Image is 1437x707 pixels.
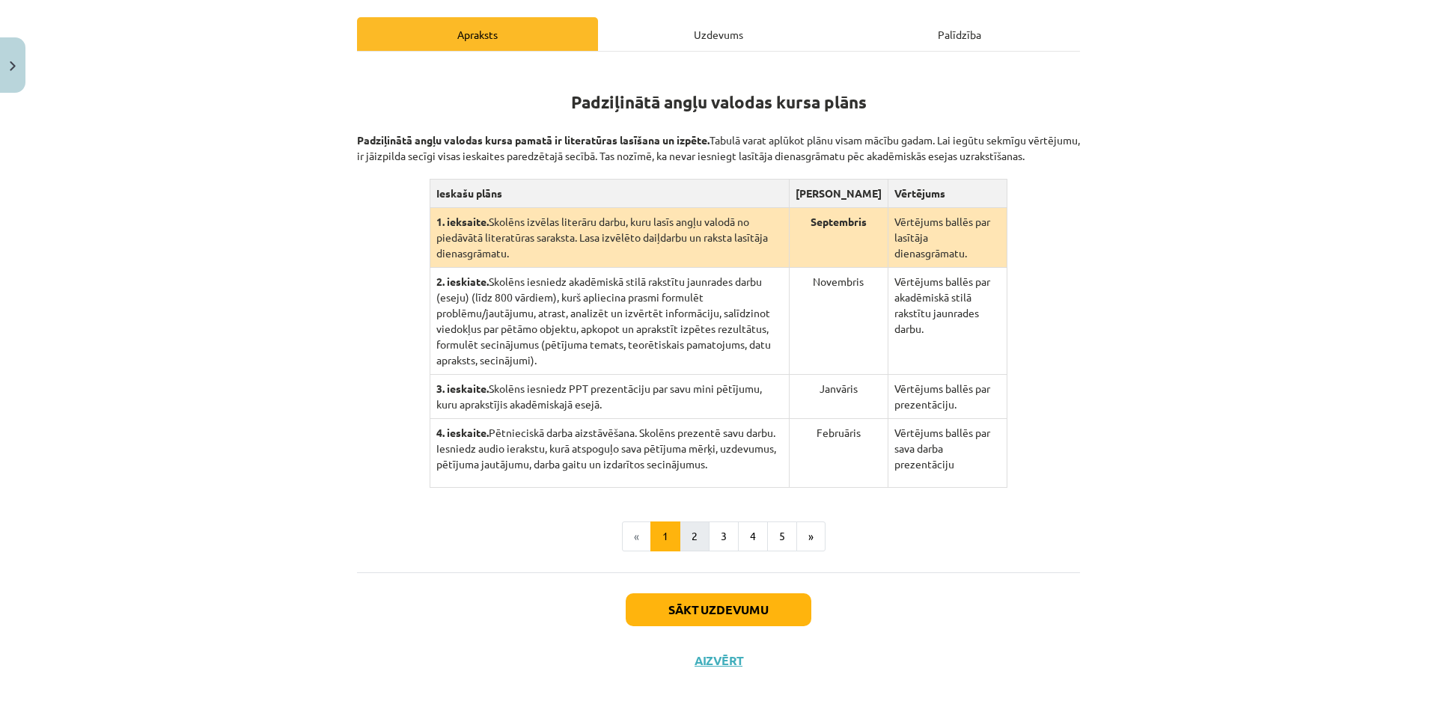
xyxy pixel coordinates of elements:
[436,425,783,472] p: Pētnieciskā darba aizstāvēšana. Skolēns prezentē savu darbu. Iesniedz audio ierakstu, kurā atspog...
[796,521,826,551] button: »
[436,275,489,288] strong: 2. ieskiate.
[767,521,797,551] button: 5
[650,521,680,551] button: 1
[357,117,1080,164] p: Tabulā varat aplūkot plānu visam mācību gadam. Lai iegūtu sekmīgu vērtējumu, ir jāizpilda secīgi ...
[436,215,489,228] strong: 1. ieksaite.
[888,268,1007,375] td: Vērtējums ballēs par akadēmiskā stilā rakstītu jaunrades darbu.
[430,268,789,375] td: Skolēns iesniedz akadēmiskā stilā rakstītu jaunrades darbu (eseju) (līdz 800 vārdiem), kurš aplie...
[598,17,839,51] div: Uzdevums
[796,425,882,441] p: Februāris
[357,17,598,51] div: Apraksts
[430,375,789,419] td: Skolēns iesniedz PPT prezentāciju par savu mini pētījumu, kuru aprakstījis akadēmiskajā esejā.
[436,426,489,439] strong: 4. ieskaite.
[690,653,747,668] button: Aizvērt
[888,375,1007,419] td: Vērtējums ballēs par prezentāciju.
[789,268,888,375] td: Novembris
[789,180,888,208] th: [PERSON_NAME]
[738,521,768,551] button: 4
[436,382,489,395] strong: 3. ieskaite.
[680,521,710,551] button: 2
[888,208,1007,268] td: Vērtējums ballēs par lasītāja dienasgrāmatu.
[430,180,789,208] th: Ieskašu plāns
[10,61,16,71] img: icon-close-lesson-0947bae3869378f0d4975bcd49f059093ad1ed9edebbc8119c70593378902aed.svg
[430,208,789,268] td: Skolēns izvēlas literāru darbu, kuru lasīs angļu valodā no piedāvātā literatūras saraksta. Lasa i...
[357,133,710,147] strong: Padziļinātā angļu valodas kursa pamatā ir literatūras lasīšana un izpēte.
[709,521,739,551] button: 3
[789,375,888,419] td: Janvāris
[626,593,811,626] button: Sākt uzdevumu
[811,215,867,228] strong: Septembris
[571,91,867,113] strong: Padziļinātā angļu valodas kursa plāns
[888,180,1007,208] th: Vērtējums
[839,17,1080,51] div: Palīdzība
[888,419,1007,488] td: Vērtējums ballēs par sava darba prezentāciju
[357,521,1080,551] nav: Page navigation example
